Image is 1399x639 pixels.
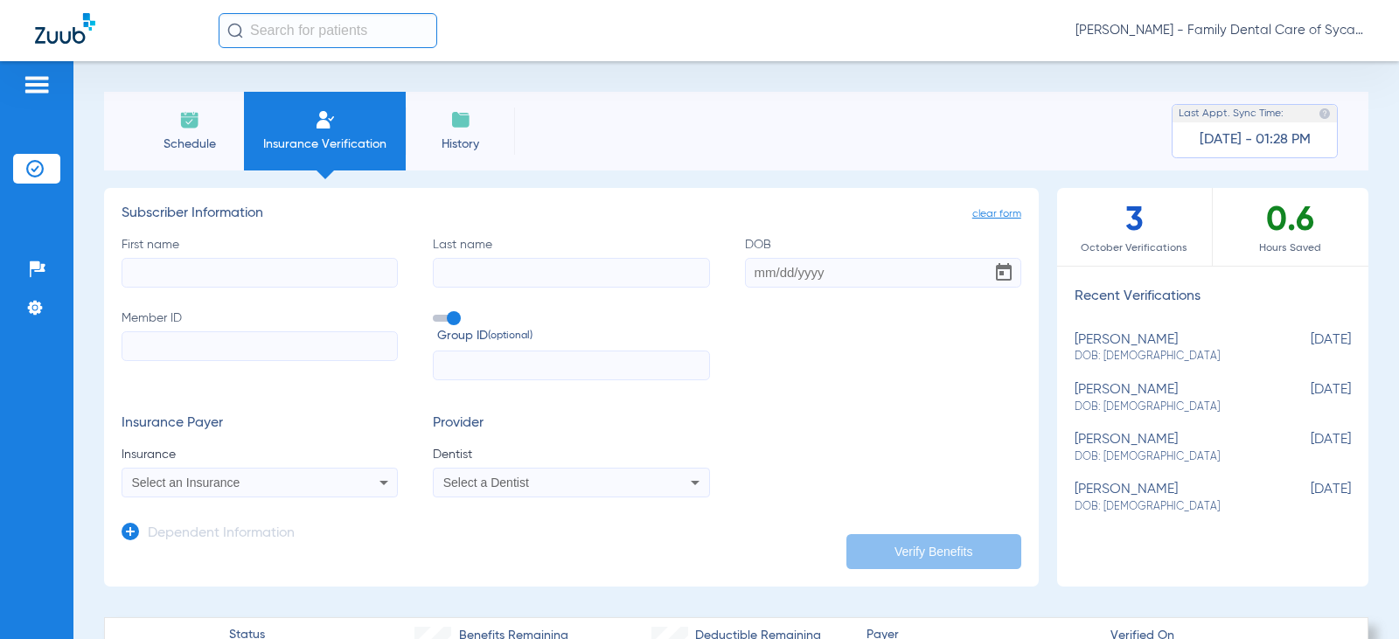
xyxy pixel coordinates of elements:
h3: Subscriber Information [122,205,1021,223]
span: Insurance Verification [257,135,393,153]
span: [PERSON_NAME] - Family Dental Care of Sycamore [1075,22,1364,39]
div: 3 [1057,188,1213,266]
div: 0.6 [1213,188,1368,266]
span: [DATE] [1263,432,1351,464]
h3: Insurance Payer [122,415,398,433]
span: October Verifications [1057,240,1212,257]
span: Group ID [437,327,709,345]
span: Schedule [148,135,231,153]
span: DOB: [DEMOGRAPHIC_DATA] [1075,449,1263,465]
span: DOB: [DEMOGRAPHIC_DATA] [1075,349,1263,365]
span: Last Appt. Sync Time: [1179,105,1284,122]
span: Select a Dentist [443,476,529,490]
label: Last name [433,236,709,288]
span: [DATE] [1263,382,1351,414]
img: Manual Insurance Verification [315,109,336,130]
div: [PERSON_NAME] [1075,332,1263,365]
label: First name [122,236,398,288]
label: Member ID [122,309,398,381]
span: Insurance [122,446,398,463]
h3: Dependent Information [148,525,295,543]
img: Schedule [179,109,200,130]
span: Hours Saved [1213,240,1368,257]
span: History [419,135,502,153]
div: [PERSON_NAME] [1075,482,1263,514]
input: Member ID [122,331,398,361]
img: hamburger-icon [23,74,51,95]
span: [DATE] [1263,482,1351,514]
img: last sync help info [1319,108,1331,120]
span: DOB: [DEMOGRAPHIC_DATA] [1075,399,1263,415]
img: History [450,109,471,130]
h3: Provider [433,415,709,433]
div: [PERSON_NAME] [1075,382,1263,414]
div: [PERSON_NAME] [1075,432,1263,464]
span: [DATE] - 01:28 PM [1200,131,1311,149]
input: First name [122,258,398,288]
span: Select an Insurance [132,476,240,490]
span: Dentist [433,446,709,463]
button: Verify Benefits [846,534,1021,569]
input: Search for patients [219,13,437,48]
input: DOBOpen calendar [745,258,1021,288]
span: DOB: [DEMOGRAPHIC_DATA] [1075,499,1263,515]
small: (optional) [488,327,532,345]
span: clear form [972,205,1021,223]
img: Zuub Logo [35,13,95,44]
label: DOB [745,236,1021,288]
input: Last name [433,258,709,288]
span: [DATE] [1263,332,1351,365]
button: Open calendar [986,255,1021,290]
img: Search Icon [227,23,243,38]
h3: Recent Verifications [1057,288,1368,306]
